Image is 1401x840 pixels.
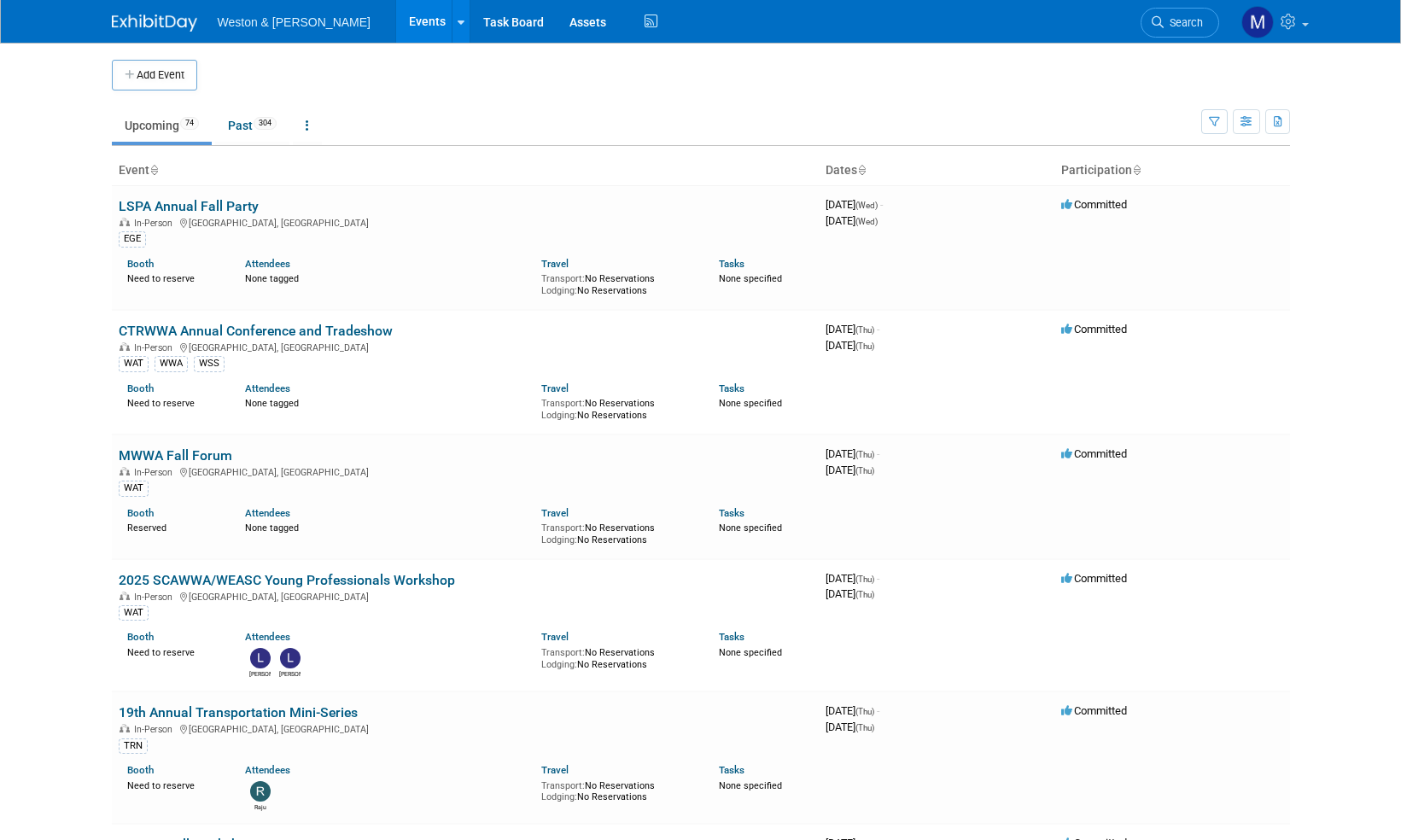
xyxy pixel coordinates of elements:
[280,648,301,668] img: Louise Koepele
[127,258,154,270] a: Booth
[127,631,154,643] a: Booth
[1061,198,1127,211] span: Committed
[877,704,879,717] span: -
[855,575,874,584] span: (Thu)
[254,117,277,130] span: 304
[119,215,812,229] div: [GEOGRAPHIC_DATA], [GEOGRAPHIC_DATA]
[541,273,585,284] span: Transport:
[279,668,301,679] div: Louise Koepele
[877,572,879,585] span: -
[127,644,220,659] div: Need to reserve
[245,764,290,776] a: Attendees
[180,117,199,130] span: 74
[826,720,874,733] span: [DATE]
[855,466,874,475] span: (Thu)
[119,704,358,720] a: 19th Annual Transportation Mini-Series
[127,507,154,519] a: Booth
[127,777,220,792] div: Need to reserve
[719,398,782,409] span: None specified
[134,342,178,353] span: In-Person
[541,647,585,658] span: Transport:
[134,592,178,603] span: In-Person
[112,109,212,142] a: Upcoming74
[719,258,744,270] a: Tasks
[541,382,569,394] a: Travel
[719,780,782,791] span: None specified
[245,382,290,394] a: Attendees
[119,481,149,496] div: WAT
[826,704,879,717] span: [DATE]
[541,285,577,296] span: Lodging:
[245,270,528,285] div: None tagged
[245,631,290,643] a: Attendees
[127,394,220,410] div: Need to reserve
[119,721,812,735] div: [GEOGRAPHIC_DATA], [GEOGRAPHIC_DATA]
[1061,704,1127,717] span: Committed
[541,410,577,421] span: Lodging:
[826,464,874,476] span: [DATE]
[245,258,290,270] a: Attendees
[1241,6,1274,38] img: Mary Ann Trujillo
[719,631,744,643] a: Tasks
[1061,447,1127,460] span: Committed
[826,339,874,352] span: [DATE]
[541,522,585,534] span: Transport:
[719,507,744,519] a: Tasks
[245,519,528,534] div: None tagged
[112,60,197,90] button: Add Event
[541,764,569,776] a: Travel
[1132,163,1141,177] a: Sort by Participation Type
[1061,572,1127,585] span: Committed
[134,467,178,478] span: In-Person
[194,356,225,371] div: WSS
[826,214,878,227] span: [DATE]
[155,356,188,371] div: WWA
[877,323,879,335] span: -
[541,644,693,670] div: No Reservations No Reservations
[119,340,812,353] div: [GEOGRAPHIC_DATA], [GEOGRAPHIC_DATA]
[855,590,874,599] span: (Thu)
[245,507,290,519] a: Attendees
[1164,16,1203,29] span: Search
[719,273,782,284] span: None specified
[855,217,878,226] span: (Wed)
[1054,156,1290,185] th: Participation
[826,447,879,460] span: [DATE]
[149,163,158,177] a: Sort by Event Name
[119,464,812,478] div: [GEOGRAPHIC_DATA], [GEOGRAPHIC_DATA]
[855,450,874,459] span: (Thu)
[719,647,782,658] span: None specified
[541,659,577,670] span: Lodging:
[855,707,874,716] span: (Thu)
[119,198,259,214] a: LSPA Annual Fall Party
[826,198,883,211] span: [DATE]
[120,467,130,475] img: In-Person Event
[119,605,149,621] div: WAT
[719,522,782,534] span: None specified
[119,447,232,464] a: MWWA Fall Forum
[857,163,866,177] a: Sort by Start Date
[880,198,883,211] span: -
[119,231,146,247] div: EGE
[1141,8,1219,38] a: Search
[120,342,130,351] img: In-Person Event
[112,15,197,32] img: ExhibitDay
[120,218,130,226] img: In-Person Event
[119,738,148,754] div: TRN
[541,270,693,296] div: No Reservations No Reservations
[120,592,130,600] img: In-Person Event
[127,270,220,285] div: Need to reserve
[120,724,130,732] img: In-Person Event
[855,341,874,351] span: (Thu)
[855,201,878,210] span: (Wed)
[541,394,693,421] div: No Reservations No Reservations
[719,764,744,776] a: Tasks
[127,382,154,394] a: Booth
[877,447,879,460] span: -
[250,648,271,668] img: Lucas Hernandez
[119,589,812,603] div: [GEOGRAPHIC_DATA], [GEOGRAPHIC_DATA]
[245,394,528,410] div: None tagged
[541,519,693,545] div: No Reservations No Reservations
[119,323,393,339] a: CTRWWA Annual Conference and Tradeshow
[819,156,1054,185] th: Dates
